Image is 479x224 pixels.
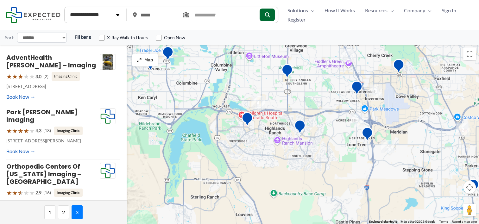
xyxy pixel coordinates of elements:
[164,34,185,41] label: Open Now
[18,71,23,82] span: ★
[281,64,293,80] div: First Look MRI Centennial
[463,181,476,194] button: Map camera controls
[452,220,477,223] a: Report a map error
[456,123,470,137] div: 2
[100,54,115,70] img: AdventHealth Parker – Imaging
[43,72,48,81] span: (2)
[468,179,479,195] div: Invision Sally Jobe
[441,6,456,15] span: Sign In
[12,125,18,137] span: ★
[287,6,308,15] span: Solutions
[18,125,23,137] span: ★
[324,6,355,15] span: How It Works
[43,127,51,135] span: (18)
[58,205,69,219] span: 2
[35,72,41,81] span: 3.0
[242,112,253,128] div: The Women’s Imaging Center – Highlands Ranch
[294,120,306,136] div: Baby Glimpses Highlands Ranch
[287,15,305,24] span: Register
[6,125,12,137] span: ★
[6,146,35,156] a: Book Now
[6,199,100,207] p: [STREET_ADDRESS]
[6,137,100,145] p: [STREET_ADDRESS][PERSON_NAME]
[72,205,83,219] span: 3
[54,189,83,197] span: Imaging Clinic
[5,34,15,42] label: Sort:
[6,92,35,102] a: Book Now
[362,127,373,143] div: Invision Sally Jobe
[162,46,173,62] div: Invision Sally Jobe
[144,58,153,63] span: Map
[6,187,12,199] span: ★
[387,6,394,15] span: Menu Toggle
[393,59,404,75] div: Upright MRI of Colorado
[18,187,23,199] span: ★
[43,189,51,197] span: (16)
[401,220,435,223] span: Map data ©2025 Google
[29,71,35,82] span: ★
[365,6,387,15] span: Resources
[12,187,18,199] span: ★
[369,84,382,98] div: 3
[404,6,425,15] span: Company
[360,6,399,15] a: ResourcesMenu Toggle
[6,71,12,82] span: ★
[52,72,80,80] span: Imaging Clinic
[282,15,310,24] a: Register
[6,108,78,124] a: Park [PERSON_NAME] Imaging
[23,71,29,82] span: ★
[319,6,360,15] a: How It Works
[341,49,354,62] div: 2
[350,113,364,127] div: 2
[100,163,115,179] img: Expected Healthcare Logo
[369,220,397,224] button: Keyboard shortcuts
[12,71,18,82] span: ★
[44,205,55,219] span: 1
[6,53,96,70] a: AdventHealth [PERSON_NAME] – Imaging
[436,6,461,15] a: Sign In
[29,125,35,137] span: ★
[6,162,81,186] a: Orthopedic Centers of [US_STATE] Imaging – [GEOGRAPHIC_DATA]
[100,109,115,124] img: Expected Healthcare Logo
[132,54,158,66] button: Map
[381,140,394,153] div: 2
[35,189,41,197] span: 2.9
[463,47,476,60] button: Toggle fullscreen view
[74,34,91,41] h3: Filters
[463,204,476,216] button: Drag Pegman onto the map to open Street View
[29,187,35,199] span: ★
[137,58,142,63] img: Maximize
[107,34,148,41] label: X-Ray Walk-in Hours
[6,7,60,23] img: Expected Healthcare Logo - side, dark font, small
[23,125,29,137] span: ★
[439,220,448,223] a: Terms (opens in new tab)
[35,127,41,135] span: 4.3
[399,6,436,15] a: CompanyMenu Toggle
[251,96,265,109] div: 4
[23,187,29,199] span: ★
[54,127,83,135] span: Imaging Clinic
[308,6,314,15] span: Menu Toggle
[282,6,319,15] a: SolutionsMenu Toggle
[425,6,431,15] span: Menu Toggle
[6,82,100,90] p: [STREET_ADDRESS]
[351,81,362,97] div: DITI of the rockies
